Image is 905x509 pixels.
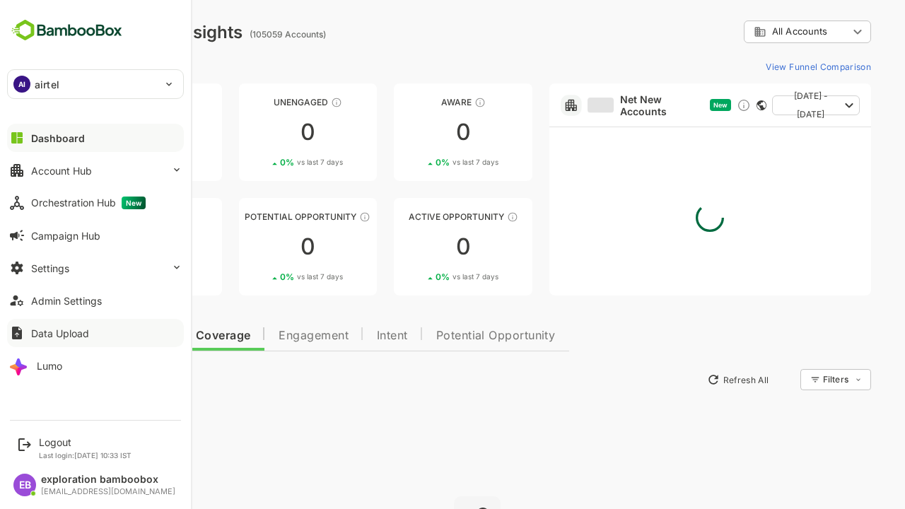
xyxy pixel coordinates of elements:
p: airtel [35,77,59,92]
a: EngagedThese accounts are warm, further nurturing would qualify them to MQAs00%vs last 7 days [34,198,173,296]
div: 0 % [76,157,139,168]
span: New [122,197,146,209]
span: Data Quality and Coverage [48,330,201,341]
button: Refresh All [651,368,725,391]
a: AwareThese accounts have just entered the buying cycle and need further nurturing00%vs last 7 days [344,83,483,181]
div: All Accounts [704,25,799,38]
a: Potential OpportunityThese accounts are MQAs and can be passed on to Inside Sales00%vs last 7 days [189,198,328,296]
div: 0 % [386,271,449,282]
div: Active Opportunity [344,211,483,222]
div: Dashboard Insights [34,22,193,42]
a: UnengagedThese accounts have not shown enough engagement and need nurturing00%vs last 7 days [189,83,328,181]
button: Lumo [7,351,184,380]
div: EB [13,474,36,496]
button: Account Hub [7,156,184,185]
div: Unreached [34,97,173,107]
a: Active OpportunityThese accounts have open opportunities which might be at any of the Sales Stage... [344,198,483,296]
span: Engagement [229,330,299,341]
div: Potential Opportunity [189,211,328,222]
div: Admin Settings [31,295,102,307]
div: This card does not support filter and segments [707,100,717,110]
div: Campaign Hub [31,230,100,242]
span: vs last 7 days [93,271,139,282]
button: Orchestration HubNew [7,189,184,217]
button: Settings [7,254,184,282]
div: These accounts have just entered the buying cycle and need further nurturing [425,97,436,108]
span: New [664,101,678,109]
div: 0 [189,121,328,144]
div: These accounts have not shown enough engagement and need nurturing [281,97,293,108]
div: Filters [772,367,822,392]
div: 0 % [230,157,293,168]
div: Logout [39,436,132,448]
div: Orchestration Hub [31,197,146,209]
div: These accounts are warm, further nurturing would qualify them to MQAs [119,211,131,223]
button: Dashboard [7,124,184,152]
button: View Funnel Comparison [711,55,822,78]
div: 0 % [76,271,139,282]
div: Filters [773,374,799,385]
div: Data Upload [31,327,89,339]
div: Settings [31,262,69,274]
span: [DATE] - [DATE] [734,87,789,124]
div: Discover new ICP-fit accounts showing engagement — via intent surges, anonymous website visits, L... [687,98,701,112]
button: Admin Settings [7,286,184,315]
button: Campaign Hub [7,221,184,250]
div: 0 % [386,157,449,168]
div: Dashboard [31,132,85,144]
span: vs last 7 days [403,271,449,282]
span: All Accounts [723,26,778,37]
img: BambooboxFullLogoMark.5f36c76dfaba33ec1ec1367b70bb1252.svg [7,17,127,44]
div: Unengaged [189,97,328,107]
p: Last login: [DATE] 10:33 IST [39,451,132,460]
span: vs last 7 days [247,271,293,282]
span: vs last 7 days [93,157,139,168]
button: [DATE] - [DATE] [723,95,810,115]
div: AI [13,76,30,93]
div: 0 [344,235,483,258]
div: 0 % [230,271,293,282]
div: These accounts have open opportunities which might be at any of the Sales Stages [457,211,469,223]
div: 0 [189,235,328,258]
span: Potential Opportunity [387,330,506,341]
div: Account Hub [31,165,92,177]
div: Lumo [37,360,62,372]
div: These accounts are MQAs and can be passed on to Inside Sales [310,211,321,223]
span: vs last 7 days [403,157,449,168]
div: exploration bamboobox [41,474,175,486]
a: Net New Accounts [538,93,655,117]
button: Data Upload [7,319,184,347]
div: All Accounts [694,18,822,46]
ag: (105059 Accounts) [200,29,281,40]
div: These accounts have not been engaged with for a defined time period [126,97,137,108]
div: Engaged [34,211,173,222]
div: Aware [344,97,483,107]
button: New Insights [34,367,137,392]
div: 0 [34,235,173,258]
div: 0 [344,121,483,144]
div: AIairtel [8,70,183,98]
a: UnreachedThese accounts have not been engaged with for a defined time period00%vs last 7 days [34,83,173,181]
span: vs last 7 days [247,157,293,168]
div: 0 [34,121,173,144]
div: [EMAIL_ADDRESS][DOMAIN_NAME] [41,487,175,496]
span: Intent [327,330,358,341]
